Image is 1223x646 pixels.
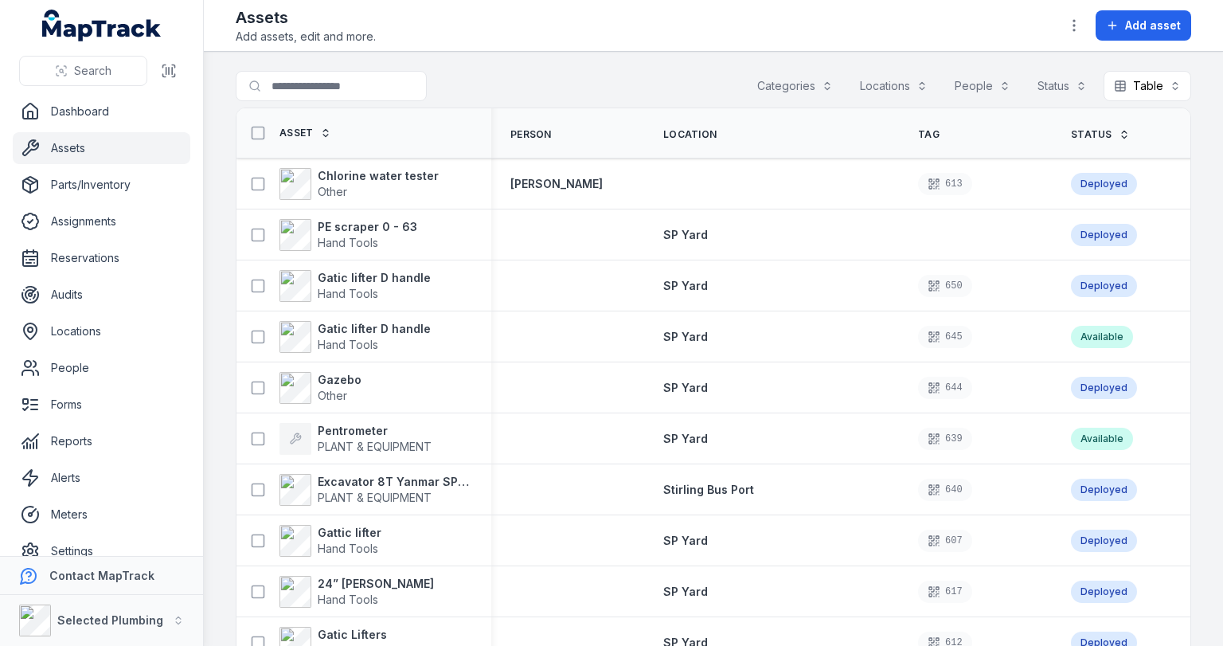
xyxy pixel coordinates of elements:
[318,287,378,300] span: Hand Tools
[318,491,432,504] span: PLANT & EQUIPMENT
[279,321,431,353] a: Gatic lifter D handleHand Tools
[918,326,972,348] div: 645
[318,185,347,198] span: Other
[663,380,708,396] a: SP Yard
[318,474,472,490] strong: Excavator 8T Yanmar SP025
[1071,530,1137,552] div: Deployed
[918,275,972,297] div: 650
[279,127,314,139] span: Asset
[318,270,431,286] strong: Gatic lifter D handle
[279,525,381,557] a: Gattic lifterHand Tools
[1071,479,1137,501] div: Deployed
[1071,581,1137,603] div: Deployed
[663,228,708,241] span: SP Yard
[13,389,190,421] a: Forms
[663,482,754,498] a: Stirling Bus Port
[57,613,163,627] strong: Selected Plumbing
[13,242,190,274] a: Reservations
[918,128,940,141] span: Tag
[279,270,431,302] a: Gatic lifter D handleHand Tools
[318,440,432,453] span: PLANT & EQUIPMENT
[1071,173,1137,195] div: Deployed
[279,372,361,404] a: GazeboOther
[13,462,190,494] a: Alerts
[663,431,708,447] a: SP Yard
[1027,71,1097,101] button: Status
[279,127,331,139] a: Asset
[236,29,376,45] span: Add assets, edit and more.
[318,542,378,555] span: Hand Tools
[279,576,434,608] a: 24” [PERSON_NAME]Hand Tools
[13,169,190,201] a: Parts/Inventory
[13,279,190,311] a: Audits
[663,330,708,343] span: SP Yard
[318,389,347,402] span: Other
[918,479,972,501] div: 640
[663,381,708,394] span: SP Yard
[1125,18,1181,33] span: Add asset
[663,534,708,547] span: SP Yard
[663,533,708,549] a: SP Yard
[74,63,111,79] span: Search
[13,352,190,384] a: People
[318,321,431,337] strong: Gatic lifter D handle
[318,338,378,351] span: Hand Tools
[318,423,432,439] strong: Pentrometer
[918,377,972,399] div: 644
[663,279,708,292] span: SP Yard
[13,535,190,567] a: Settings
[318,525,381,541] strong: Gattic lifter
[13,499,190,531] a: Meters
[279,168,439,200] a: Chlorine water testerOther
[13,206,190,237] a: Assignments
[19,56,147,86] button: Search
[318,627,387,643] strong: Gatic Lifters
[1071,224,1137,246] div: Deployed
[49,569,154,582] strong: Contact MapTrack
[236,6,376,29] h2: Assets
[318,168,439,184] strong: Chlorine water tester
[663,329,708,345] a: SP Yard
[1071,326,1133,348] div: Available
[663,585,708,598] span: SP Yard
[663,227,708,243] a: SP Yard
[1071,275,1137,297] div: Deployed
[318,236,378,249] span: Hand Tools
[1071,428,1133,450] div: Available
[918,581,972,603] div: 617
[663,432,708,445] span: SP Yard
[318,593,378,606] span: Hand Tools
[918,530,972,552] div: 607
[1104,71,1191,101] button: Table
[663,128,717,141] span: Location
[918,173,972,195] div: 613
[318,219,417,235] strong: PE scraper 0 - 63
[318,576,434,592] strong: 24” [PERSON_NAME]
[42,10,162,41] a: MapTrack
[1096,10,1191,41] button: Add asset
[13,132,190,164] a: Assets
[318,372,361,388] strong: Gazebo
[944,71,1021,101] button: People
[663,584,708,600] a: SP Yard
[279,219,417,251] a: PE scraper 0 - 63Hand Tools
[510,176,603,192] a: [PERSON_NAME]
[1071,128,1112,141] span: Status
[13,315,190,347] a: Locations
[13,425,190,457] a: Reports
[1071,128,1130,141] a: Status
[918,428,972,450] div: 639
[510,128,552,141] span: Person
[13,96,190,127] a: Dashboard
[1071,377,1137,399] div: Deployed
[663,483,754,496] span: Stirling Bus Port
[279,474,472,506] a: Excavator 8T Yanmar SP025PLANT & EQUIPMENT
[663,278,708,294] a: SP Yard
[279,423,432,455] a: PentrometerPLANT & EQUIPMENT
